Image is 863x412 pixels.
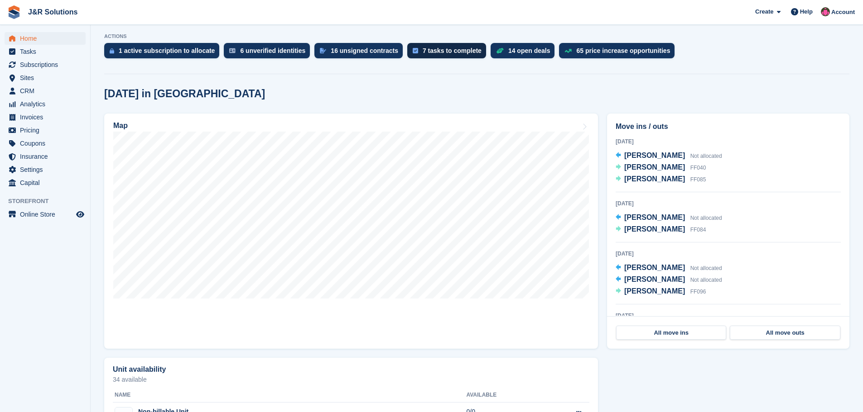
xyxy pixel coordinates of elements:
[20,176,74,189] span: Capital
[104,88,265,100] h2: [DATE] in [GEOGRAPHIC_DATA]
[5,98,86,110] a: menu
[20,208,74,221] span: Online Store
[240,47,305,54] div: 6 unverified identities
[5,32,86,45] a: menu
[314,43,407,63] a: 16 unsigned contracts
[113,365,166,374] h2: Unit availability
[20,150,74,163] span: Insurance
[730,326,840,340] a: All move outs
[407,43,491,63] a: 7 tasks to complete
[104,114,598,349] a: Map
[466,388,542,403] th: Available
[690,153,722,159] span: Not allocated
[624,275,685,283] span: [PERSON_NAME]
[616,162,706,174] a: [PERSON_NAME] FF040
[690,176,706,183] span: FF085
[5,208,86,221] a: menu
[616,286,706,298] a: [PERSON_NAME] FF096
[690,227,706,233] span: FF084
[320,48,326,53] img: contract_signature_icon-13c848040528278c33f63329250d36e43548de30e8caae1d1a13099fd9432cc5.svg
[491,43,559,63] a: 14 open deals
[20,111,74,123] span: Invoices
[20,58,74,71] span: Subscriptions
[5,58,86,71] a: menu
[508,47,550,54] div: 14 open deals
[20,124,74,137] span: Pricing
[5,45,86,58] a: menu
[616,137,841,146] div: [DATE]
[20,85,74,97] span: CRM
[821,7,830,16] img: Julie Morgan
[624,163,685,171] span: [PERSON_NAME]
[616,174,706,185] a: [PERSON_NAME] FF085
[113,122,128,130] h2: Map
[616,274,722,286] a: [PERSON_NAME] Not allocated
[20,163,74,176] span: Settings
[104,33,849,39] p: ACTIONS
[5,85,86,97] a: menu
[119,47,215,54] div: 1 active subscription to allocate
[755,7,773,16] span: Create
[564,49,572,53] img: price_increase_opportunities-93ffe204e8149a01c8c9dc8f82e8f89637d9d84a8eef4429ea346261dce0b2c0.svg
[690,265,722,271] span: Not allocated
[110,48,114,54] img: active_subscription_to_allocate_icon-d502201f5373d7db506a760aba3b589e785aa758c864c3986d89f69b8ff3...
[20,71,74,84] span: Sites
[616,224,706,236] a: [PERSON_NAME] FF084
[616,199,841,208] div: [DATE]
[690,277,722,283] span: Not allocated
[7,5,21,19] img: stora-icon-8386f47178a22dfd0bd8f6a31ec36ba5ce8667c1dd55bd0f319d3a0aa187defe.svg
[624,213,685,221] span: [PERSON_NAME]
[5,163,86,176] a: menu
[5,150,86,163] a: menu
[496,47,504,54] img: deal-1b604bf984904fb50ccaf53a9ad4b4a5d6e5aea283cecdc64d6e3604feb123c2.svg
[576,47,670,54] div: 65 price increase opportunities
[113,388,466,403] th: Name
[75,209,86,220] a: Preview store
[690,165,706,171] span: FF040
[20,32,74,45] span: Home
[616,212,722,224] a: [PERSON_NAME] Not allocated
[690,289,706,295] span: FF096
[690,215,722,221] span: Not allocated
[413,48,418,53] img: task-75834270c22a3079a89374b754ae025e5fb1db73e45f91037f5363f120a921f8.svg
[224,43,314,63] a: 6 unverified identities
[616,326,726,340] a: All move ins
[331,47,398,54] div: 16 unsigned contracts
[831,8,855,17] span: Account
[5,137,86,150] a: menu
[624,287,685,295] span: [PERSON_NAME]
[800,7,813,16] span: Help
[5,176,86,189] a: menu
[20,45,74,58] span: Tasks
[423,47,482,54] div: 7 tasks to complete
[624,175,685,183] span: [PERSON_NAME]
[5,71,86,84] a: menu
[616,262,722,274] a: [PERSON_NAME] Not allocated
[104,43,224,63] a: 1 active subscription to allocate
[8,197,90,206] span: Storefront
[616,250,841,258] div: [DATE]
[5,124,86,137] a: menu
[5,111,86,123] a: menu
[24,5,81,19] a: J&R Solutions
[113,376,589,383] p: 34 available
[624,264,685,271] span: [PERSON_NAME]
[616,150,722,162] a: [PERSON_NAME] Not allocated
[20,98,74,110] span: Analytics
[624,225,685,233] span: [PERSON_NAME]
[20,137,74,150] span: Coupons
[229,48,236,53] img: verify_identity-adf6edd0f0f0b5bbfe63781bf79b02c33cf7c696d77639b501bdc392416b5a36.svg
[559,43,679,63] a: 65 price increase opportunities
[616,312,841,320] div: [DATE]
[624,152,685,159] span: [PERSON_NAME]
[616,121,841,132] h2: Move ins / outs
